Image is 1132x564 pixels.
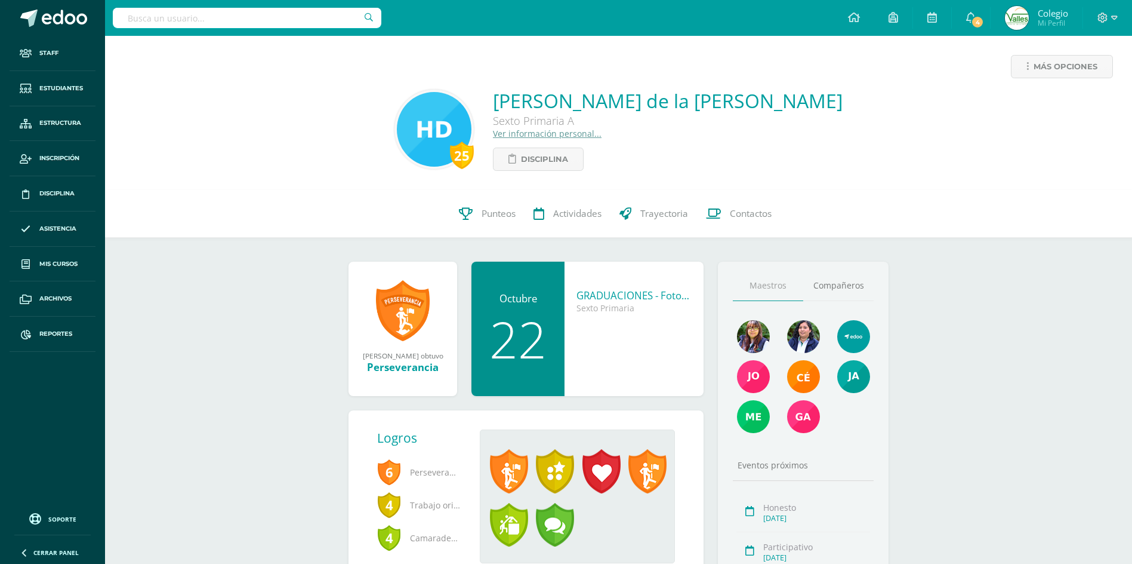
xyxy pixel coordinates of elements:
span: Archivos [39,294,72,304]
div: Logros [377,430,470,446]
span: Punteos [482,207,516,220]
a: Punteos [450,190,525,238]
a: Archivos [10,281,95,317]
div: Sexto Primaria [576,302,692,314]
img: e13555400e539d49a325e37c8b84e82e.png [837,320,870,353]
span: Disciplina [39,189,75,198]
img: da6272e57f3de7119ddcbb64cb0effc0.png [737,360,770,393]
img: 5740360f216387f8789e07ca9ccc9a63.png [837,360,870,393]
div: 22 [483,314,553,364]
a: Disciplina [493,148,584,171]
img: 6d943afbfb55daf15a6ae4baf0001dc4.png [737,320,770,353]
span: Camaradería [377,522,461,554]
div: [DATE] [763,553,870,563]
span: Mi Perfil [1038,18,1068,28]
span: Estudiantes [39,84,83,93]
span: Reportes [39,329,72,339]
span: Actividades [553,207,602,220]
img: 9fe7580334846c559dff5945f0b8902e.png [787,360,820,393]
img: 70cc21b8d61c418a4b6ede52432d9ed3.png [787,400,820,433]
span: Perseverancia [377,456,461,489]
a: Más opciones [1011,55,1113,78]
span: 4 [971,16,984,29]
a: Reportes [10,317,95,352]
input: Busca un usuario... [113,8,381,28]
span: 4 [377,491,401,519]
a: Disciplina [10,176,95,211]
a: Compañeros [803,271,874,301]
span: Inscripción [39,154,79,163]
img: 1ec8dcef5be9b1dd3f1505285f949036.png [397,92,471,167]
a: Maestros [733,271,803,301]
span: Staff [39,48,58,58]
span: Asistencia [39,224,76,234]
div: Octubre [483,292,553,305]
div: Sexto Primaria A [493,114,843,128]
span: Soporte [48,515,76,523]
a: Actividades [525,190,610,238]
a: Soporte [14,510,91,526]
div: GRADUACIONES - Fotografías de Graduandos - SEXTO PRIMARIA [576,289,692,302]
div: Eventos próximos [733,459,874,471]
div: Perseverancia [360,360,445,374]
span: Más opciones [1034,56,1097,78]
a: Estructura [10,106,95,142]
span: Trabajo original [377,489,461,522]
a: Inscripción [10,141,95,176]
span: Contactos [730,207,772,220]
span: 4 [377,524,401,551]
span: Estructura [39,118,81,128]
a: Ver información personal... [493,128,602,139]
a: [PERSON_NAME] de la [PERSON_NAME] [493,88,843,114]
div: Honesto [763,502,870,513]
div: [DATE] [763,513,870,523]
a: Asistencia [10,211,95,247]
img: 8ac89551984a15469ed46b81d3d3020e.png [787,320,820,353]
span: Cerrar panel [33,548,79,557]
span: Colegio [1038,7,1068,19]
span: Mis cursos [39,259,78,269]
span: Disciplina [521,148,568,170]
img: 58b2170703ca3da881366cb245830aab.png [737,400,770,433]
a: Estudiantes [10,71,95,106]
div: 25 [450,142,474,169]
a: Staff [10,36,95,71]
a: Mis cursos [10,247,95,282]
span: 6 [377,458,401,486]
span: Trayectoria [640,207,688,220]
img: 6662caab5368120307d9ba51037d29bc.png [1005,6,1029,30]
div: [PERSON_NAME] obtuvo [360,351,445,360]
a: Trayectoria [610,190,697,238]
div: Participativo [763,541,870,553]
a: Contactos [697,190,781,238]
